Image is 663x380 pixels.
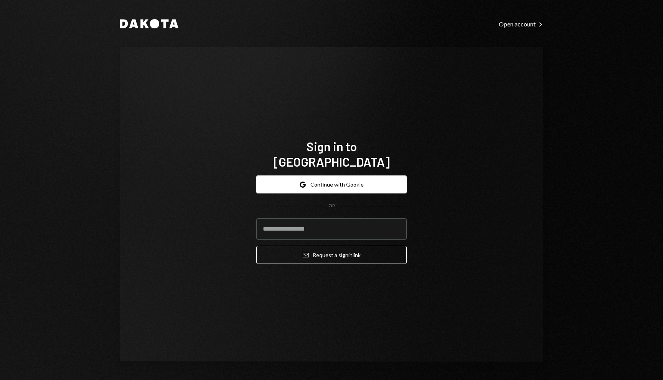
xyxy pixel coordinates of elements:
[256,175,407,193] button: Continue with Google
[256,139,407,169] h1: Sign in to [GEOGRAPHIC_DATA]
[256,246,407,264] button: Request a signinlink
[499,20,543,28] a: Open account
[328,203,335,209] div: OR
